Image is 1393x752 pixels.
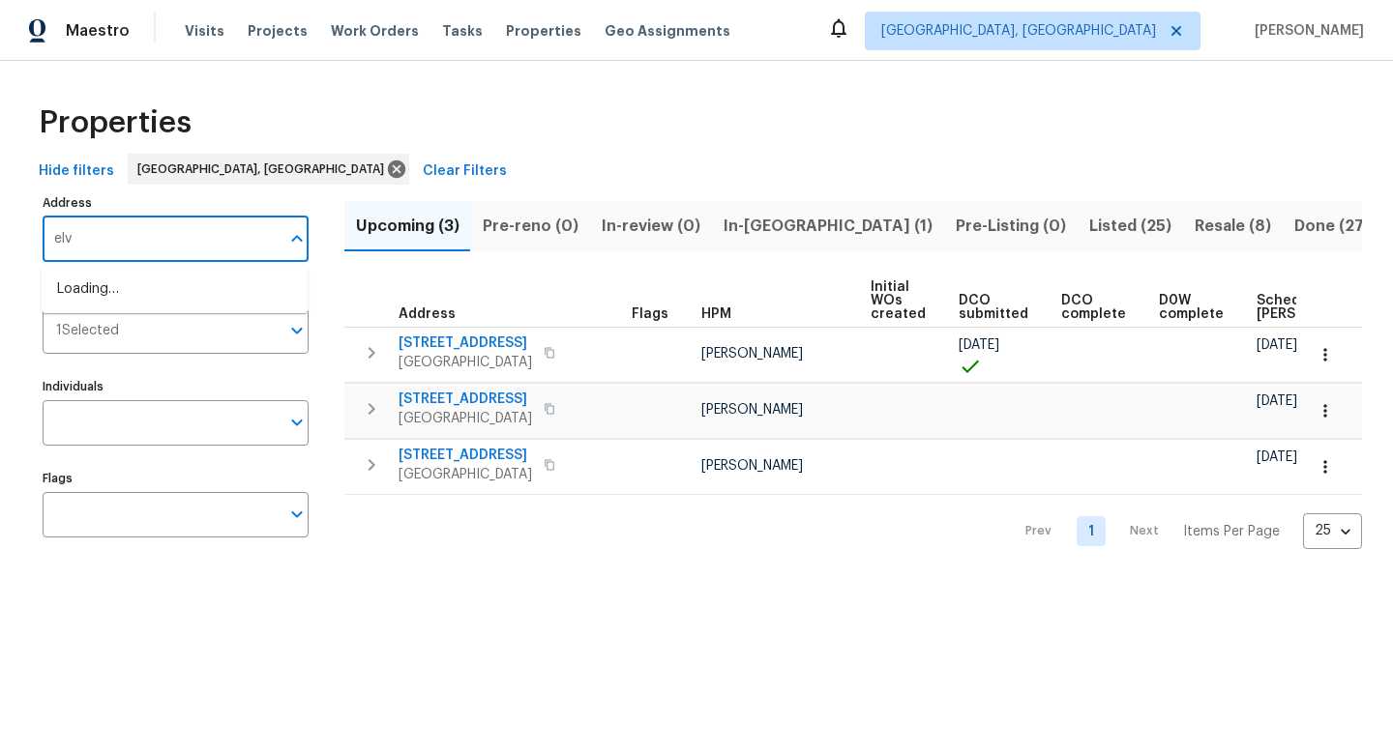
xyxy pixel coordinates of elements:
span: Pre-Listing (0) [956,213,1066,240]
span: Maestro [66,21,130,41]
span: Hide filters [39,159,114,184]
span: Visits [185,21,224,41]
label: Individuals [43,381,309,392]
div: 25 [1303,506,1362,556]
div: [GEOGRAPHIC_DATA], [GEOGRAPHIC_DATA] [128,154,409,185]
span: Projects [248,21,308,41]
span: DCO submitted [959,294,1028,321]
span: [GEOGRAPHIC_DATA] [399,353,532,372]
span: Address [399,307,456,321]
button: Open [283,317,311,344]
span: Work Orders [331,21,419,41]
span: [GEOGRAPHIC_DATA] [399,465,532,484]
span: D0W complete [1159,294,1224,321]
input: Search ... [43,217,280,262]
label: Address [43,197,309,209]
button: Clear Filters [415,154,515,189]
span: Clear Filters [423,159,507,184]
span: [PERSON_NAME] [701,459,803,473]
span: 1 Selected [56,323,119,339]
label: Flags [43,473,309,484]
span: [DATE] [1257,394,1297,408]
p: Items Per Page [1183,522,1280,541]
span: Tasks [442,24,483,38]
span: [STREET_ADDRESS] [399,333,532,353]
span: [GEOGRAPHIC_DATA] [399,409,532,428]
span: Resale (8) [1195,213,1271,240]
span: [PERSON_NAME] [701,347,803,361]
span: [GEOGRAPHIC_DATA], [GEOGRAPHIC_DATA] [881,21,1156,41]
span: Flags [632,307,668,321]
span: Listed (25) [1089,213,1171,240]
button: Open [283,409,311,436]
span: Geo Assignments [605,21,730,41]
span: Done (276) [1294,213,1380,240]
span: [GEOGRAPHIC_DATA], [GEOGRAPHIC_DATA] [137,159,392,179]
span: Upcoming (3) [356,213,459,240]
span: [DATE] [1257,338,1297,352]
span: [DATE] [1257,450,1297,464]
span: Initial WOs created [871,280,926,321]
span: [STREET_ADDRESS] [399,390,532,409]
span: HPM [701,307,731,321]
span: [PERSON_NAME] [701,403,803,417]
span: [STREET_ADDRESS] [399,446,532,465]
span: Properties [506,21,581,41]
span: Pre-reno (0) [483,213,578,240]
nav: Pagination Navigation [1007,506,1362,557]
div: Loading… [42,266,308,313]
button: Close [283,225,311,252]
button: Open [283,501,311,528]
span: In-[GEOGRAPHIC_DATA] (1) [724,213,933,240]
span: [PERSON_NAME] [1247,21,1364,41]
span: [DATE] [959,338,999,352]
span: Scheduled [PERSON_NAME] [1257,294,1366,321]
span: DCO complete [1061,294,1126,321]
span: In-review (0) [602,213,700,240]
button: Hide filters [31,154,122,189]
a: Goto page 1 [1077,516,1106,546]
span: Properties [39,113,192,132]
